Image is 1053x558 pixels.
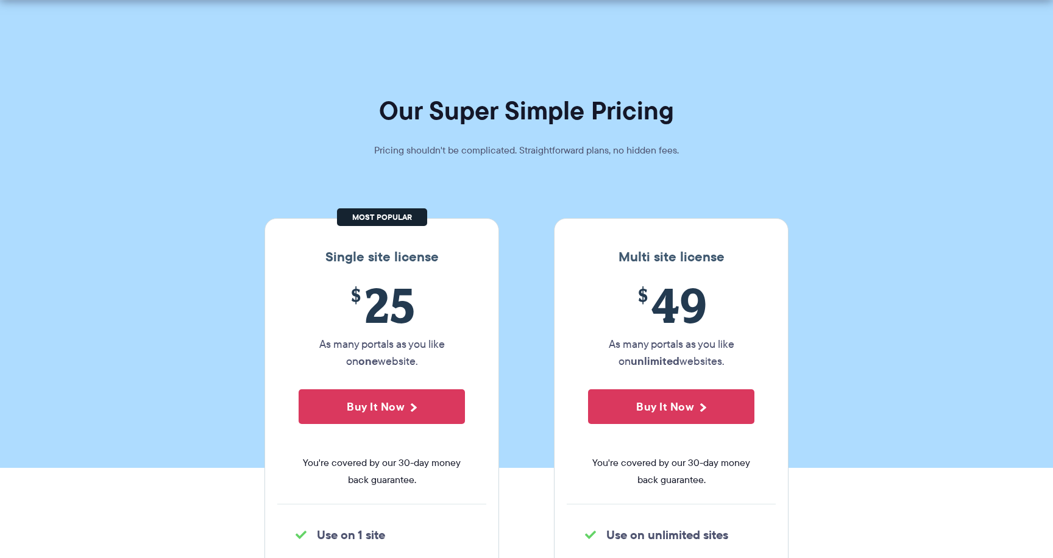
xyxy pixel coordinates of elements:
[299,454,465,489] span: You're covered by our 30-day money back guarantee.
[606,526,728,544] strong: Use on unlimited sites
[277,249,486,265] h3: Single site license
[299,389,465,424] button: Buy It Now
[299,336,465,370] p: As many portals as you like on website.
[631,353,679,369] strong: unlimited
[567,249,776,265] h3: Multi site license
[344,142,709,159] p: Pricing shouldn't be complicated. Straightforward plans, no hidden fees.
[588,336,754,370] p: As many portals as you like on websites.
[358,353,378,369] strong: one
[588,389,754,424] button: Buy It Now
[299,277,465,333] span: 25
[588,277,754,333] span: 49
[317,526,385,544] strong: Use on 1 site
[588,454,754,489] span: You're covered by our 30-day money back guarantee.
